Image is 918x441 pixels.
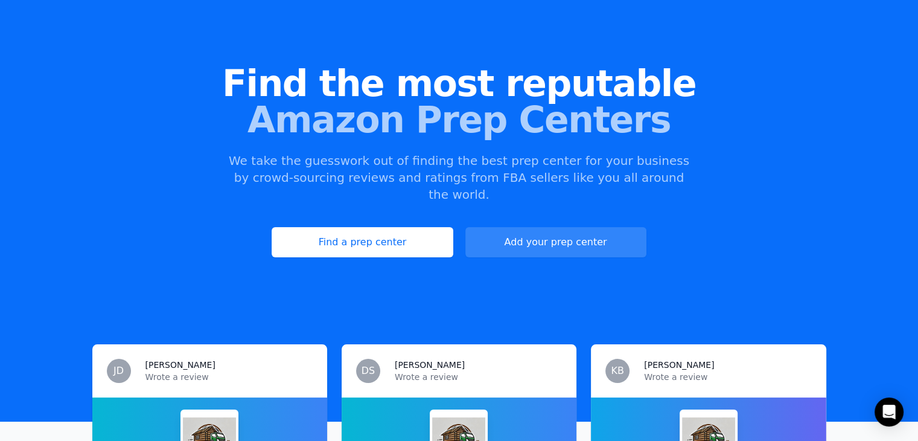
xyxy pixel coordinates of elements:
a: Find a prep center [272,227,453,257]
span: KB [611,366,623,376]
p: Wrote a review [644,371,811,383]
p: Wrote a review [395,371,562,383]
h3: [PERSON_NAME] [145,359,215,371]
a: Add your prep center [465,227,646,257]
div: Open Intercom Messenger [875,398,904,427]
span: JD [113,366,124,376]
span: Amazon Prep Centers [19,101,899,138]
span: DS [362,366,375,376]
p: Wrote a review [145,371,313,383]
span: Find the most reputable [19,65,899,101]
h3: [PERSON_NAME] [395,359,465,371]
h3: [PERSON_NAME] [644,359,714,371]
p: We take the guesswork out of finding the best prep center for your business by crowd-sourcing rev... [228,152,691,203]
